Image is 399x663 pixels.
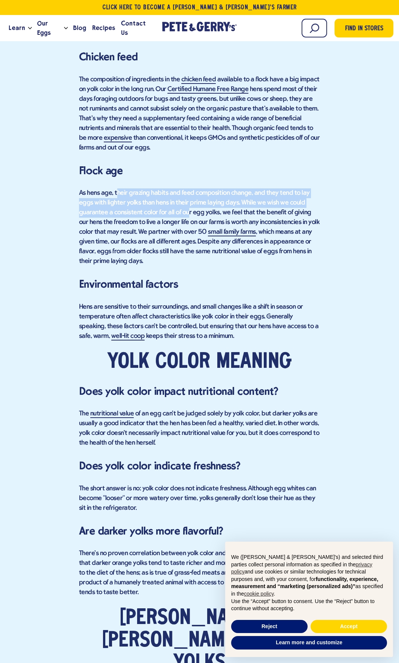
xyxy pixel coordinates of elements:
[244,591,273,597] a: cookie policy
[92,23,115,33] span: Recipes
[231,598,387,612] p: Use the “Accept” button to consent. Use the “Reject” button to continue without accepting.
[37,19,61,37] span: Our Eggs
[121,19,152,37] span: Contact Us
[64,27,68,30] button: Open the dropdown menu for Our Eggs
[302,19,327,37] input: Search
[70,18,89,38] a: Blog
[79,163,320,179] h3: Flock age
[89,18,118,38] a: Recipes
[79,276,320,293] h3: Environmental factors
[28,27,32,30] button: Open the dropdown menu for Learn
[79,383,320,400] h3: Does yolk color impact nutritional content?
[6,18,28,38] a: Learn
[335,19,393,37] a: Find in Stores
[104,134,132,142] a: expensive
[79,302,320,341] p: Hens are sensitive to their surroundings, and small changes like a shift in season or temperature...
[79,188,320,266] p: As hens age, their grazing habits and feed composition change, and they tend to lay eggs with lig...
[73,23,86,33] span: Blog
[79,409,320,448] p: The of an egg can't be judged solely by yolk color, but darker yolks are usually a good indicator...
[79,458,320,474] h3: Does yolk color indicate freshness?
[90,410,134,418] a: nutritional value
[231,554,387,598] p: We ([PERSON_NAME] & [PERSON_NAME]'s) and selected third parties collect personal information as s...
[231,636,387,650] button: Learn more and customize
[118,18,155,38] a: Contact Us
[79,484,320,513] p: The short answer is no: yolk color does not indicate freshness. Although egg whites can become "l...
[181,76,216,84] a: chicken feed
[111,333,145,340] a: well-lit coop
[79,351,320,373] h2: Yolk Color Meaning
[231,620,308,633] button: Reject
[79,75,320,153] p: The composition of ingredients in the available to a flock have a big impact on yolk color in the...
[167,86,248,94] a: Certified Humane Free Range
[79,549,320,597] p: There's no proven correlation between yolk color and flavor, but most people agree that darker or...
[9,23,25,33] span: Learn
[345,24,383,34] span: Find in Stores
[311,620,387,633] button: Accept
[208,228,256,236] a: small family farms
[34,18,64,38] a: Our Eggs
[79,523,320,539] h3: Are darker yolks more flavorful?
[79,49,320,65] h3: Chicken feed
